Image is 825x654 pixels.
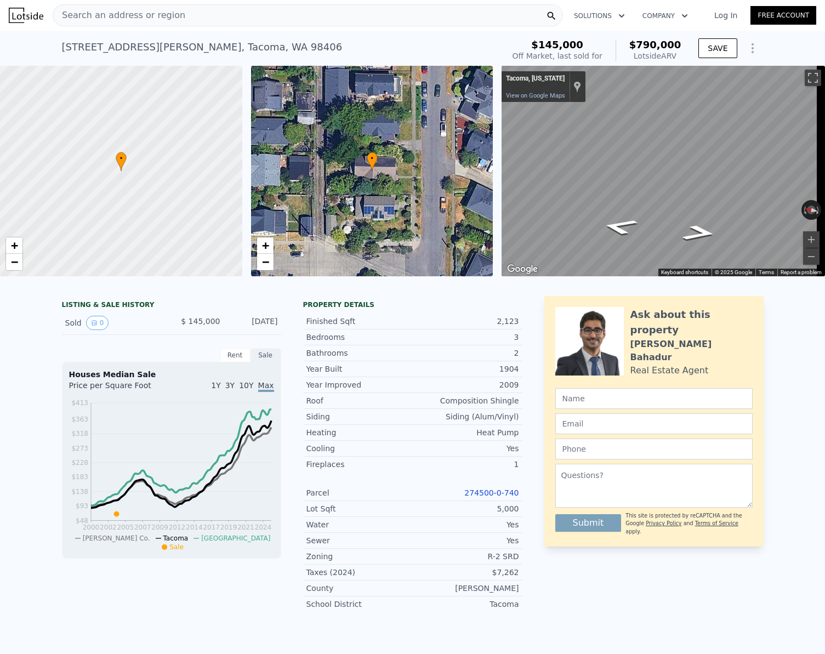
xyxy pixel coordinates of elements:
[306,503,413,514] div: Lot Sqft
[413,535,519,546] div: Yes
[801,204,822,216] button: Reset the view
[306,535,413,546] div: Sewer
[100,524,117,531] tspan: 2002
[86,316,109,330] button: View historical data
[759,269,774,275] a: Terms (opens in new tab)
[181,317,220,326] span: $ 145,000
[413,395,519,406] div: Composition Shingle
[306,567,413,578] div: Taxes (2024)
[634,6,697,26] button: Company
[62,300,281,311] div: LISTING & SALE HISTORY
[506,75,565,83] div: Tacoma, [US_STATE]
[257,254,274,270] a: Zoom out
[117,524,134,531] tspan: 2005
[306,551,413,562] div: Zoning
[513,50,602,61] div: Off Market, last sold for
[239,381,253,390] span: 10Y
[573,81,581,93] a: Show location on map
[6,237,22,254] a: Zoom in
[504,262,540,276] a: Open this area in Google Maps (opens a new window)
[750,6,816,25] a: Free Account
[555,413,753,434] input: Email
[201,534,270,542] span: [GEOGRAPHIC_DATA]
[71,416,88,423] tspan: $363
[504,262,540,276] img: Google
[555,388,753,409] input: Name
[306,599,413,610] div: School District
[367,153,378,163] span: •
[413,551,519,562] div: R-2 SRD
[11,238,18,252] span: +
[306,459,413,470] div: Fireplaces
[306,348,413,359] div: Bathrooms
[413,411,519,422] div: Siding (Alum/Vinyl)
[502,66,825,276] div: Map
[413,599,519,610] div: Tacoma
[367,152,378,171] div: •
[816,200,822,220] button: Rotate clockwise
[630,364,709,377] div: Real Estate Agent
[306,487,413,498] div: Parcel
[251,348,281,362] div: Sale
[203,524,220,531] tspan: 2017
[630,338,753,364] div: [PERSON_NAME] Bahadur
[71,399,88,407] tspan: $413
[71,488,88,496] tspan: $138
[76,502,88,510] tspan: $93
[413,332,519,343] div: 3
[306,443,413,454] div: Cooling
[413,348,519,359] div: 2
[629,50,681,61] div: Lotside ARV
[555,514,622,532] button: Submit
[225,381,235,390] span: 3Y
[134,524,151,531] tspan: 2007
[306,332,413,343] div: Bedrooms
[229,316,278,330] div: [DATE]
[629,39,681,50] span: $790,000
[646,520,681,526] a: Privacy Policy
[803,231,820,248] button: Zoom in
[698,38,737,58] button: SAVE
[6,254,22,270] a: Zoom out
[71,430,88,437] tspan: $318
[701,10,750,21] a: Log In
[254,524,271,531] tspan: 2024
[413,459,519,470] div: 1
[630,307,753,338] div: Ask about this property
[587,214,653,238] path: Go North
[261,255,269,269] span: −
[306,379,413,390] div: Year Improved
[169,543,184,551] span: Sale
[413,567,519,578] div: $7,262
[413,427,519,438] div: Heat Pump
[83,534,150,542] span: [PERSON_NAME] Co.
[11,255,18,269] span: −
[258,381,274,392] span: Max
[781,269,822,275] a: Report a problem
[668,221,731,244] path: Go South
[220,524,237,531] tspan: 2019
[502,66,825,276] div: Street View
[116,153,127,163] span: •
[413,316,519,327] div: 2,123
[695,520,738,526] a: Terms of Service
[413,379,519,390] div: 2009
[801,200,807,220] button: Rotate counterclockwise
[303,300,522,309] div: Property details
[65,316,163,330] div: Sold
[71,473,88,481] tspan: $183
[413,519,519,530] div: Yes
[306,395,413,406] div: Roof
[742,37,764,59] button: Show Options
[163,534,189,542] span: Tacoma
[506,92,565,99] a: View on Google Maps
[306,427,413,438] div: Heating
[413,363,519,374] div: 1904
[76,517,88,525] tspan: $48
[69,369,274,380] div: Houses Median Sale
[306,519,413,530] div: Water
[116,152,127,171] div: •
[464,488,519,497] a: 274500-0-740
[413,443,519,454] div: Yes
[413,503,519,514] div: 5,000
